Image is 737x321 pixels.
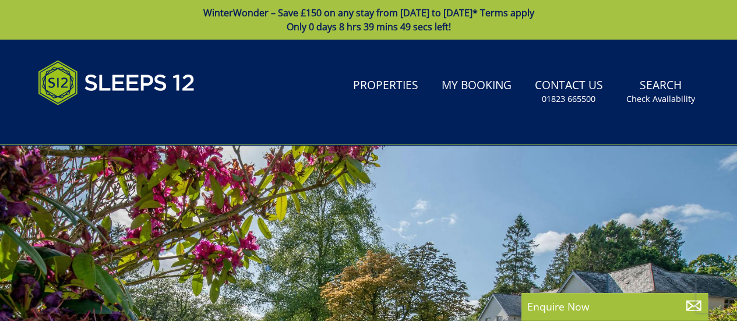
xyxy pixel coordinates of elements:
[38,54,195,112] img: Sleeps 12
[622,73,700,111] a: SearchCheck Availability
[287,20,451,33] span: Only 0 days 8 hrs 39 mins 49 secs left!
[348,73,423,99] a: Properties
[530,73,608,111] a: Contact Us01823 665500
[542,93,595,105] small: 01823 665500
[32,119,154,129] iframe: Customer reviews powered by Trustpilot
[626,93,695,105] small: Check Availability
[437,73,516,99] a: My Booking
[527,299,702,314] p: Enquire Now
